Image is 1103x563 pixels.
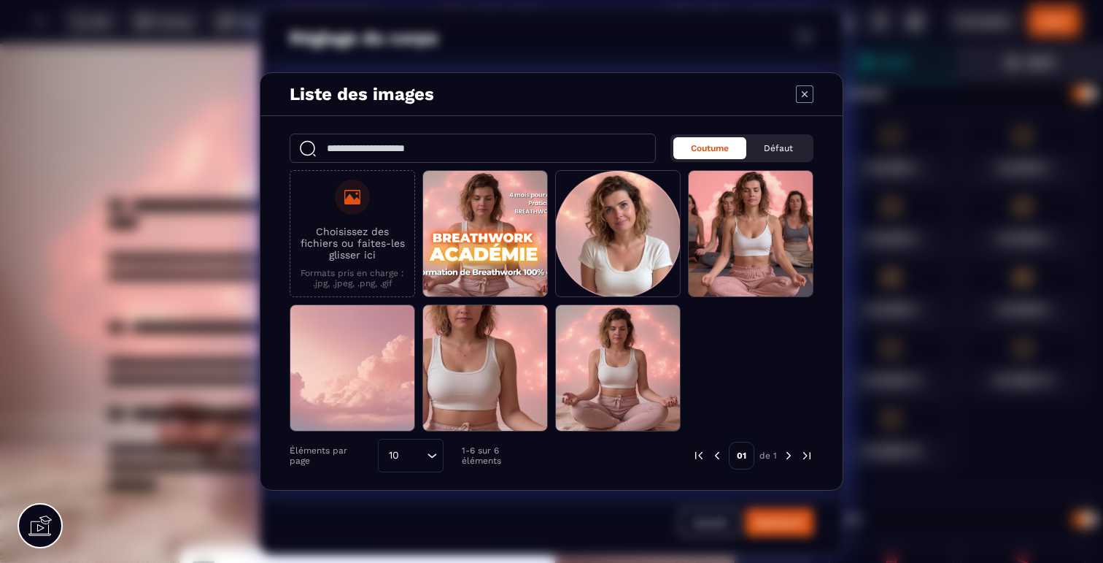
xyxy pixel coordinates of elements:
p: Éléments par page [290,445,371,466]
img: next [800,449,813,462]
input: Search for option [404,448,423,464]
span: Défaut [764,143,793,153]
img: prev [711,449,724,462]
span: 10 [384,448,404,464]
span: Coutume [691,143,729,153]
p: 01 [729,442,754,470]
h4: Liste des images [290,84,434,104]
p: de 1 [759,450,777,461]
p: Choisissez des fichiers ou faites-les glisser ici [298,226,407,261]
div: Search for option [378,439,444,472]
img: prev [692,449,705,462]
p: Formats pris en charge : .jpg, .jpeg, .png, .gif [298,268,407,288]
p: 1-6 sur 6 éléments [462,445,541,466]
img: next [782,449,795,462]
